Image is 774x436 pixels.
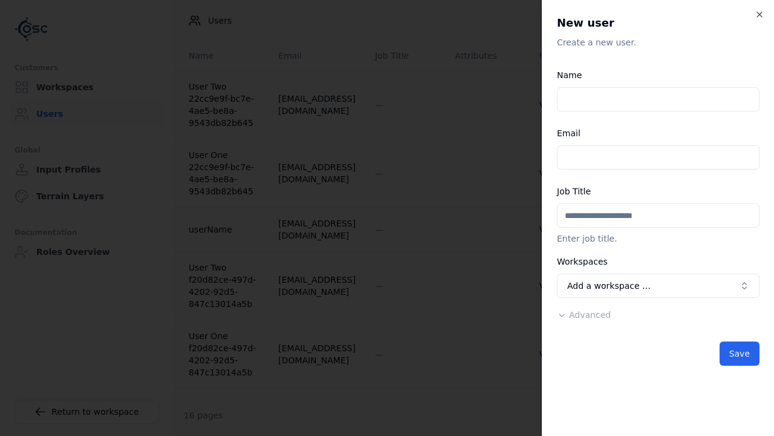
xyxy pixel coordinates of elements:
[557,70,582,80] label: Name
[557,15,759,31] h2: New user
[720,342,759,366] button: Save
[557,36,759,48] p: Create a new user.
[557,257,608,266] label: Workspaces
[557,309,611,321] button: Advanced
[569,310,611,320] span: Advanced
[557,128,580,138] label: Email
[567,280,651,292] span: Add a workspace …
[557,233,759,245] p: Enter job title.
[557,187,591,196] label: Job Title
